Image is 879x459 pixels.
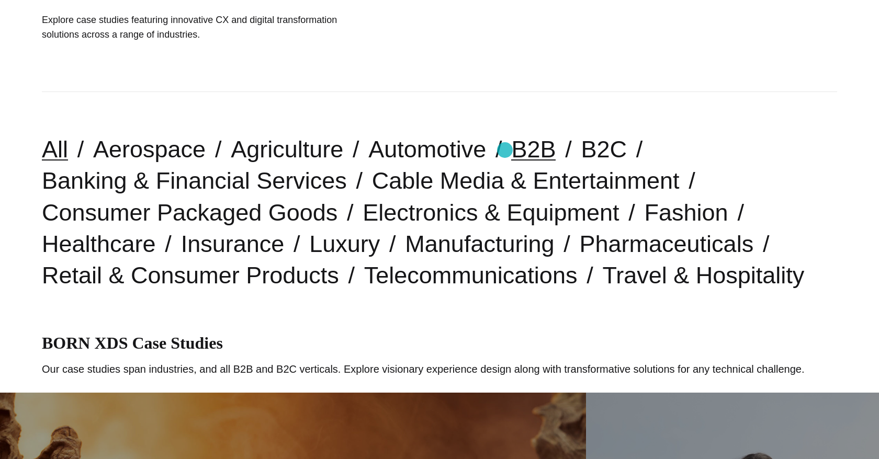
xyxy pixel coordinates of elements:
a: Consumer Packaged Goods [42,199,337,226]
a: Automotive [368,136,486,163]
a: Fashion [645,199,728,226]
a: Luxury [309,231,380,257]
a: Agriculture [231,136,343,163]
a: Cable Media & Entertainment [372,167,680,194]
a: Banking & Financial Services [42,167,347,194]
a: Electronics & Equipment [363,199,619,226]
h1: Explore case studies featuring innovative CX and digital transformation solutions across a range ... [42,13,356,42]
a: B2B [511,136,556,163]
a: Travel & Hospitality [602,262,804,289]
a: Manufacturing [405,231,554,257]
a: Telecommunications [364,262,578,289]
a: Healthcare [42,231,156,257]
h1: BORN XDS Case Studies [42,334,837,353]
a: Insurance [181,231,285,257]
a: Aerospace [93,136,206,163]
a: B2C [581,136,627,163]
a: Retail & Consumer Products [42,262,339,289]
a: Pharmaceuticals [580,231,754,257]
a: All [42,136,68,163]
p: Our case studies span industries, and all B2B and B2C verticals. Explore visionary experience des... [42,361,837,377]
